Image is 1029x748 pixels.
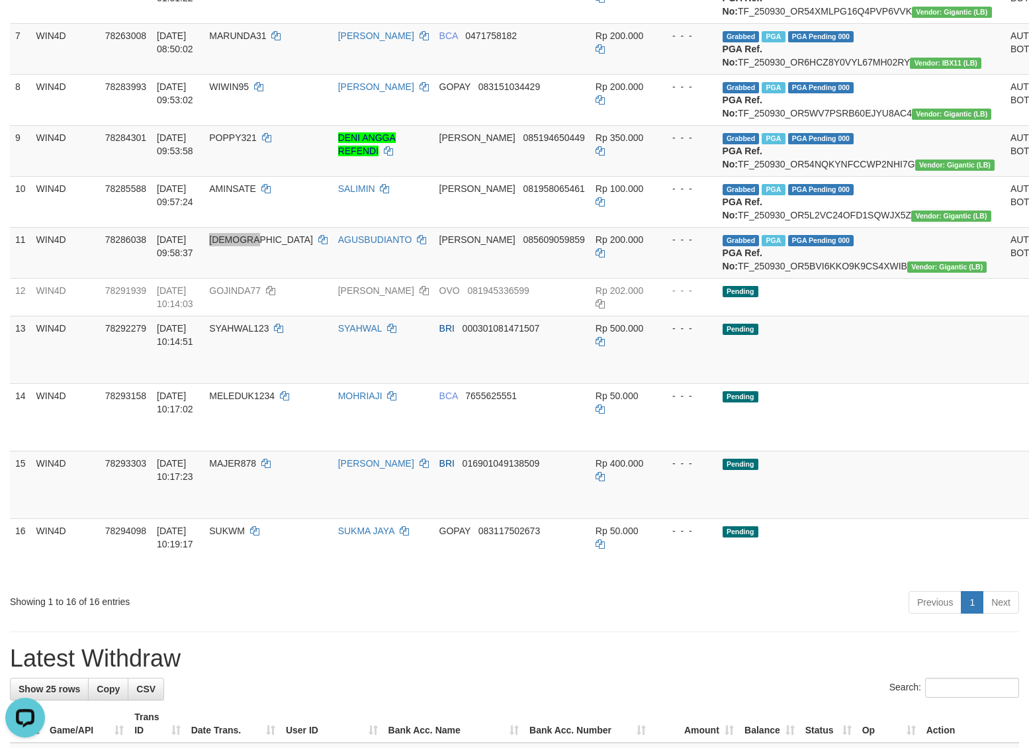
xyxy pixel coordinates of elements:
[157,30,193,54] span: [DATE] 08:50:02
[338,323,382,334] a: SYAHWAL
[911,210,991,222] span: Vendor URL: https://dashboard.q2checkout.com/secure
[596,30,643,41] span: Rp 200.000
[596,391,639,401] span: Rp 50.000
[157,234,193,258] span: [DATE] 09:58:37
[717,176,1005,227] td: TF_250930_OR5L2VC24OFD1SQWJX5Z
[105,30,146,41] span: 78263008
[596,81,643,92] span: Rp 200.000
[662,389,712,402] div: - - -
[465,391,517,401] span: Copy 7655625551 to clipboard
[662,457,712,470] div: - - -
[662,322,712,335] div: - - -
[723,197,762,220] b: PGA Ref. No:
[157,183,193,207] span: [DATE] 09:57:24
[338,526,394,536] a: SUKMA JAYA
[157,391,193,414] span: [DATE] 10:17:02
[105,323,146,334] span: 78292279
[31,23,100,74] td: WIN4D
[383,705,524,743] th: Bank Acc. Name: activate to sort column ascending
[662,182,712,195] div: - - -
[31,316,100,383] td: WIN4D
[788,82,854,93] span: PGA Pending
[788,235,854,246] span: PGA Pending
[651,705,739,743] th: Amount: activate to sort column ascending
[983,591,1019,614] a: Next
[5,5,45,45] button: Open LiveChat chat widget
[209,183,256,194] span: AMINSATE
[921,705,1019,743] th: Action
[723,146,762,169] b: PGA Ref. No:
[338,30,414,41] a: [PERSON_NAME]
[439,81,470,92] span: GOPAY
[439,183,515,194] span: [PERSON_NAME]
[524,705,651,743] th: Bank Acc. Number: activate to sort column ascending
[44,705,129,743] th: Game/API: activate to sort column ascending
[10,125,31,176] td: 9
[857,705,921,743] th: Op: activate to sort column ascending
[463,323,540,334] span: Copy 000301081471507 to clipboard
[338,234,412,245] a: AGUSBUDIANTO
[909,591,962,614] a: Previous
[338,391,382,401] a: MOHRIAJI
[723,133,760,144] span: Grabbed
[723,95,762,118] b: PGA Ref. No:
[439,132,515,143] span: [PERSON_NAME]
[596,526,639,536] span: Rp 50.000
[19,684,80,694] span: Show 25 rows
[910,58,981,69] span: Vendor URL: https://dashboard.q2checkout.com/secure
[788,184,854,195] span: PGA Pending
[662,80,712,93] div: - - -
[31,176,100,227] td: WIN4D
[105,81,146,92] span: 78283993
[281,705,383,743] th: User ID: activate to sort column ascending
[925,678,1019,698] input: Search:
[523,183,584,194] span: Copy 081958065461 to clipboard
[10,590,419,608] div: Showing 1 to 16 of 16 entries
[739,705,800,743] th: Balance: activate to sort column ascending
[88,678,128,700] a: Copy
[478,526,540,536] span: Copy 083117502673 to clipboard
[157,526,193,549] span: [DATE] 10:19:17
[31,451,100,518] td: WIN4D
[762,184,785,195] span: Marked by bxjAdminWD
[439,391,458,401] span: BCA
[105,391,146,401] span: 78293158
[338,132,396,156] a: DENI ANGGA REFENDI
[10,74,31,125] td: 8
[31,278,100,316] td: WIN4D
[596,183,643,194] span: Rp 100.000
[717,125,1005,176] td: TF_250930_OR54NQKYNFCCWP2NHI7G
[10,23,31,74] td: 7
[209,132,257,143] span: POPPY321
[912,7,992,18] span: Vendor URL: https://dashboard.q2checkout.com/secure
[209,526,245,536] span: SUKWM
[439,285,460,296] span: OVO
[157,323,193,347] span: [DATE] 10:14:51
[10,645,1019,672] h1: Latest Withdraw
[662,524,712,538] div: - - -
[31,518,100,586] td: WIN4D
[723,324,758,335] span: Pending
[10,316,31,383] td: 13
[800,705,857,743] th: Status: activate to sort column ascending
[209,81,249,92] span: WIWIN95
[209,323,269,334] span: SYAHWAL123
[723,184,760,195] span: Grabbed
[338,285,414,296] a: [PERSON_NAME]
[662,131,712,144] div: - - -
[105,183,146,194] span: 78285588
[105,526,146,536] span: 78294098
[186,705,281,743] th: Date Trans.: activate to sort column ascending
[723,82,760,93] span: Grabbed
[723,248,762,271] b: PGA Ref. No:
[912,109,992,120] span: Vendor URL: https://dashboard.q2checkout.com/secure
[10,176,31,227] td: 10
[31,227,100,278] td: WIN4D
[338,81,414,92] a: [PERSON_NAME]
[10,518,31,586] td: 16
[723,286,758,297] span: Pending
[961,591,983,614] a: 1
[762,82,785,93] span: Marked by bxjAdminWD
[662,29,712,42] div: - - -
[10,678,89,700] a: Show 25 rows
